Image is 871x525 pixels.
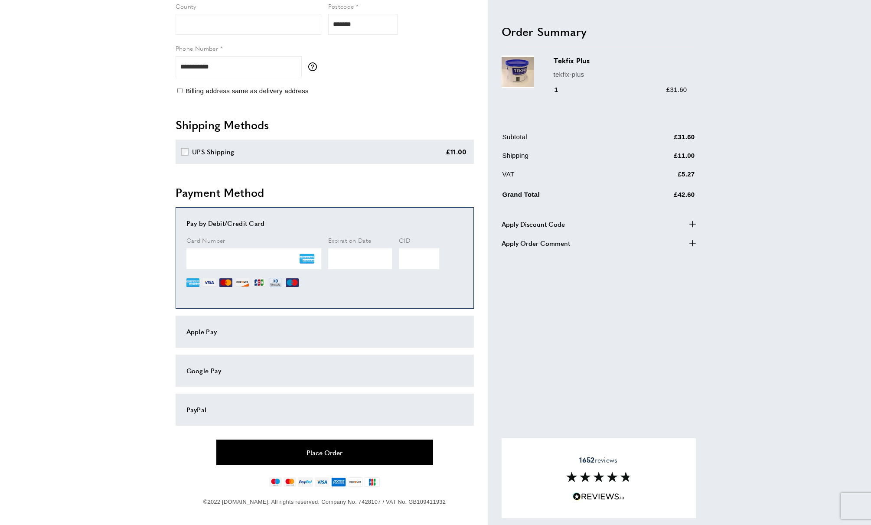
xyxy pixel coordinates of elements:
[502,23,696,39] h2: Order Summary
[186,404,463,415] div: PayPal
[219,276,232,289] img: MC.png
[315,477,329,487] img: visa
[286,276,299,289] img: MI.png
[186,248,321,269] iframe: Secure Credit Card Frame - Credit Card Number
[502,238,570,248] span: Apply Order Comment
[328,236,372,245] span: Expiration Date
[328,2,354,10] span: Postcode
[186,87,309,95] span: Billing address same as delivery address
[365,477,380,487] img: jcb
[300,251,314,266] img: AE.png
[186,365,463,376] div: Google Pay
[579,456,617,464] span: reviews
[626,150,695,167] td: £11.00
[573,492,625,501] img: Reviews.io 5 stars
[216,440,433,465] button: Place Order
[626,187,695,206] td: £42.60
[399,248,439,269] iframe: Secure Credit Card Frame - CVV
[252,276,265,289] img: JCB.png
[298,477,313,487] img: paypal
[203,499,446,505] span: ©2022 [DOMAIN_NAME]. All rights reserved. Company No. 7428107 / VAT No. GB109411932
[348,477,363,487] img: discover
[502,131,626,148] td: Subtotal
[203,276,216,289] img: VI.png
[236,276,249,289] img: DI.png
[502,150,626,167] td: Shipping
[502,187,626,206] td: Grand Total
[186,326,463,337] div: Apple Pay
[502,218,565,229] span: Apply Discount Code
[331,477,346,487] img: american-express
[269,477,282,487] img: maestro
[176,2,196,10] span: County
[176,44,219,52] span: Phone Number
[186,236,225,245] span: Card Number
[446,147,467,157] div: £11.00
[502,55,534,88] img: Tekfix Plus
[269,276,283,289] img: DN.png
[579,455,594,465] strong: 1652
[626,131,695,148] td: £31.60
[308,62,321,71] button: More information
[284,477,296,487] img: mastercard
[186,218,463,228] div: Pay by Debit/Credit Card
[566,472,631,482] img: Reviews section
[554,69,687,79] p: tekfix-plus
[186,276,199,289] img: AE.png
[176,117,474,133] h2: Shipping Methods
[666,85,687,93] span: £31.60
[177,88,183,93] input: Billing address same as delivery address
[399,236,410,245] span: CID
[192,147,235,157] div: UPS Shipping
[176,185,474,200] h2: Payment Method
[502,169,626,186] td: VAT
[328,248,392,269] iframe: Secure Credit Card Frame - Expiration Date
[554,55,687,65] h3: Tekfix Plus
[626,169,695,186] td: £5.27
[554,84,571,95] div: 1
